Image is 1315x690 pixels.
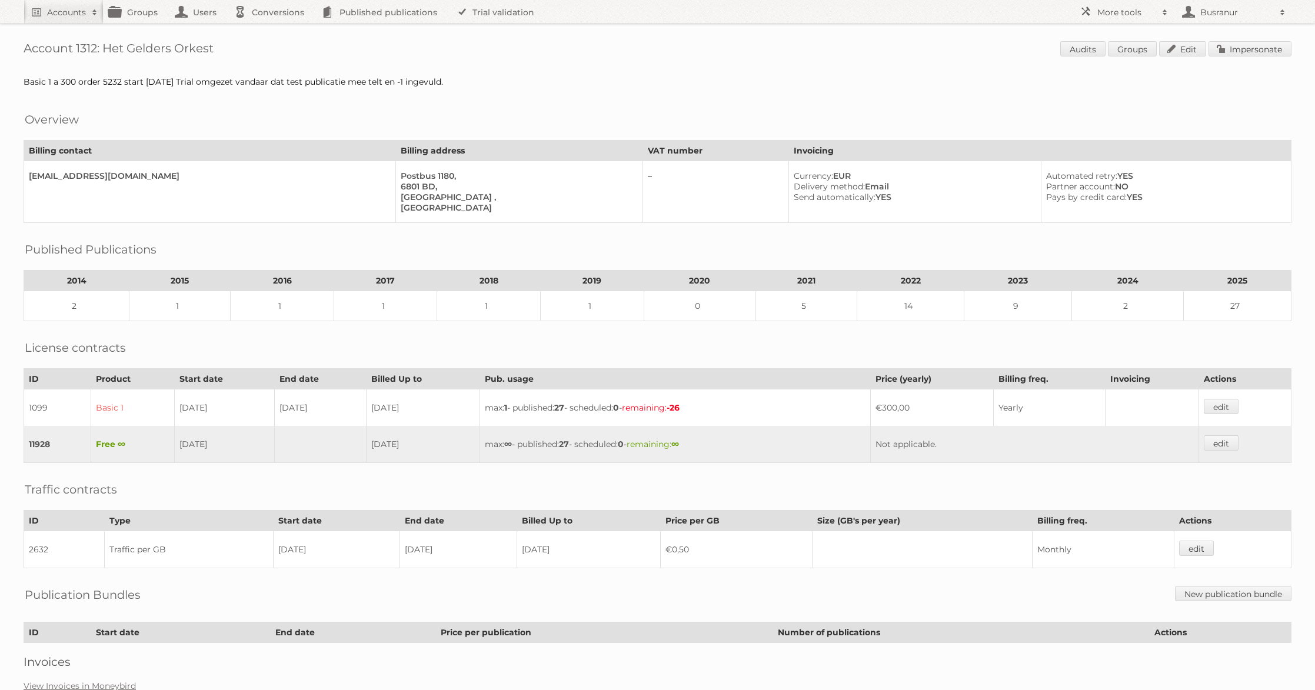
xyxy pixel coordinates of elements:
td: 2 [1072,291,1184,321]
span: Send automatically: [794,192,875,202]
th: Actions [1199,369,1291,389]
th: Price (yearly) [871,369,994,389]
strong: 0 [613,402,619,413]
strong: 27 [554,402,564,413]
span: Delivery method: [794,181,865,192]
th: Start date [91,622,270,643]
td: 1 [437,291,541,321]
th: Number of publications [773,622,1149,643]
h2: Traffic contracts [25,481,117,498]
td: [DATE] [400,531,517,568]
div: Basic 1 a 300 order 5232 start [DATE] Trial omgezet vandaar dat test publicatie mee telt en -1 in... [24,76,1291,87]
div: [EMAIL_ADDRESS][DOMAIN_NAME] [29,171,386,181]
td: Monthly [1032,531,1174,568]
td: 5 [755,291,857,321]
th: Pub. usage [480,369,870,389]
h2: Accounts [47,6,86,18]
th: 2024 [1072,271,1184,291]
td: [DATE] [273,531,400,568]
strong: ∞ [671,439,679,449]
h2: Overview [25,111,79,128]
th: 2017 [334,271,437,291]
th: End date [274,369,367,389]
a: edit [1204,399,1239,414]
th: End date [270,622,435,643]
span: Partner account: [1046,181,1115,192]
th: VAT number [643,141,788,161]
td: Basic 1 [91,389,174,426]
th: Price per GB [660,511,812,531]
td: – [643,161,788,223]
th: Billing freq. [1032,511,1174,531]
th: ID [24,622,91,643]
th: Actions [1149,622,1291,643]
div: 6801 BD, [401,181,633,192]
th: 2023 [964,271,1072,291]
h1: Account 1312: Het Gelders Orkest [24,41,1291,59]
a: edit [1179,541,1214,556]
span: remaining: [627,439,679,449]
th: Start date [174,369,274,389]
td: 1 [129,291,231,321]
td: 14 [857,291,964,321]
td: [DATE] [517,531,660,568]
th: Size (GB's per year) [812,511,1032,531]
th: Price per publication [436,622,773,643]
td: 2632 [24,531,105,568]
th: ID [24,511,105,531]
div: YES [1046,192,1281,202]
td: 27 [1184,291,1291,321]
td: [DATE] [174,426,274,463]
th: Invoicing [1106,369,1199,389]
td: €300,00 [871,389,994,426]
a: New publication bundle [1175,586,1291,601]
th: 2025 [1184,271,1291,291]
td: 1 [334,291,437,321]
td: 1 [541,291,644,321]
th: Billing contact [24,141,396,161]
span: Currency: [794,171,833,181]
td: max: - published: - scheduled: - [480,389,870,426]
th: Invoicing [788,141,1291,161]
th: 2020 [644,271,755,291]
div: YES [794,192,1031,202]
strong: 1 [504,402,507,413]
th: Billed Up to [517,511,660,531]
span: remaining: [622,402,680,413]
span: Automated retry: [1046,171,1117,181]
th: Start date [273,511,400,531]
h2: Publication Bundles [25,586,141,604]
th: 2016 [231,271,334,291]
a: Groups [1108,41,1157,56]
h2: Invoices [24,655,1291,669]
th: Billing freq. [994,369,1106,389]
div: YES [1046,171,1281,181]
div: [GEOGRAPHIC_DATA] , [401,192,633,202]
td: 1099 [24,389,91,426]
div: Postbus 1180, [401,171,633,181]
td: [DATE] [174,389,274,426]
th: 2015 [129,271,231,291]
td: 1 [231,291,334,321]
strong: ∞ [504,439,512,449]
strong: 0 [618,439,624,449]
th: Billed Up to [367,369,480,389]
th: 2021 [755,271,857,291]
th: ID [24,369,91,389]
td: Not applicable. [871,426,1199,463]
a: edit [1204,435,1239,451]
td: €0,50 [660,531,812,568]
th: Product [91,369,174,389]
strong: -26 [667,402,680,413]
a: Impersonate [1209,41,1291,56]
th: Actions [1174,511,1291,531]
td: [DATE] [367,426,480,463]
th: 2014 [24,271,129,291]
th: 2022 [857,271,964,291]
th: Type [105,511,273,531]
td: [DATE] [274,389,367,426]
td: Traffic per GB [105,531,273,568]
h2: More tools [1097,6,1156,18]
div: [GEOGRAPHIC_DATA] [401,202,633,213]
span: Pays by credit card: [1046,192,1127,202]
